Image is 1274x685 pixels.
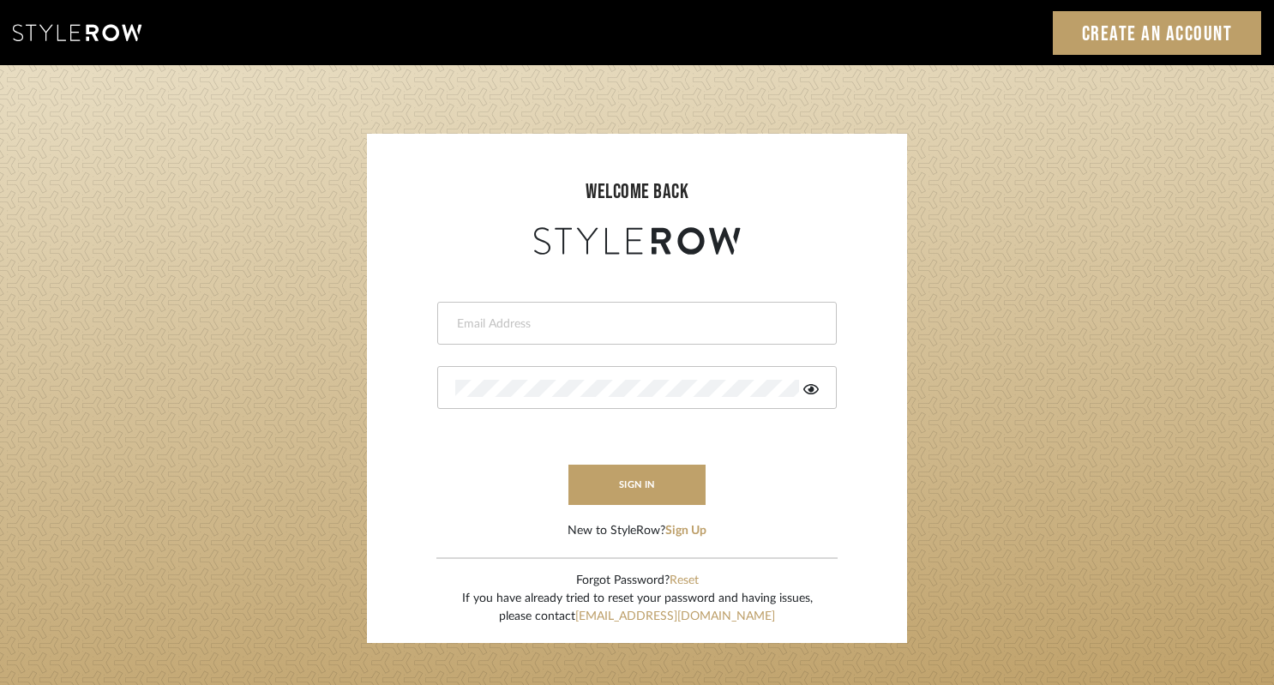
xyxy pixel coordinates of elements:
[665,522,706,540] button: Sign Up
[462,590,813,626] div: If you have already tried to reset your password and having issues, please contact
[462,572,813,590] div: Forgot Password?
[384,177,890,207] div: welcome back
[1053,11,1262,55] a: Create an Account
[455,315,814,333] input: Email Address
[568,522,706,540] div: New to StyleRow?
[670,572,699,590] button: Reset
[568,465,706,505] button: sign in
[575,610,775,622] a: [EMAIL_ADDRESS][DOMAIN_NAME]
